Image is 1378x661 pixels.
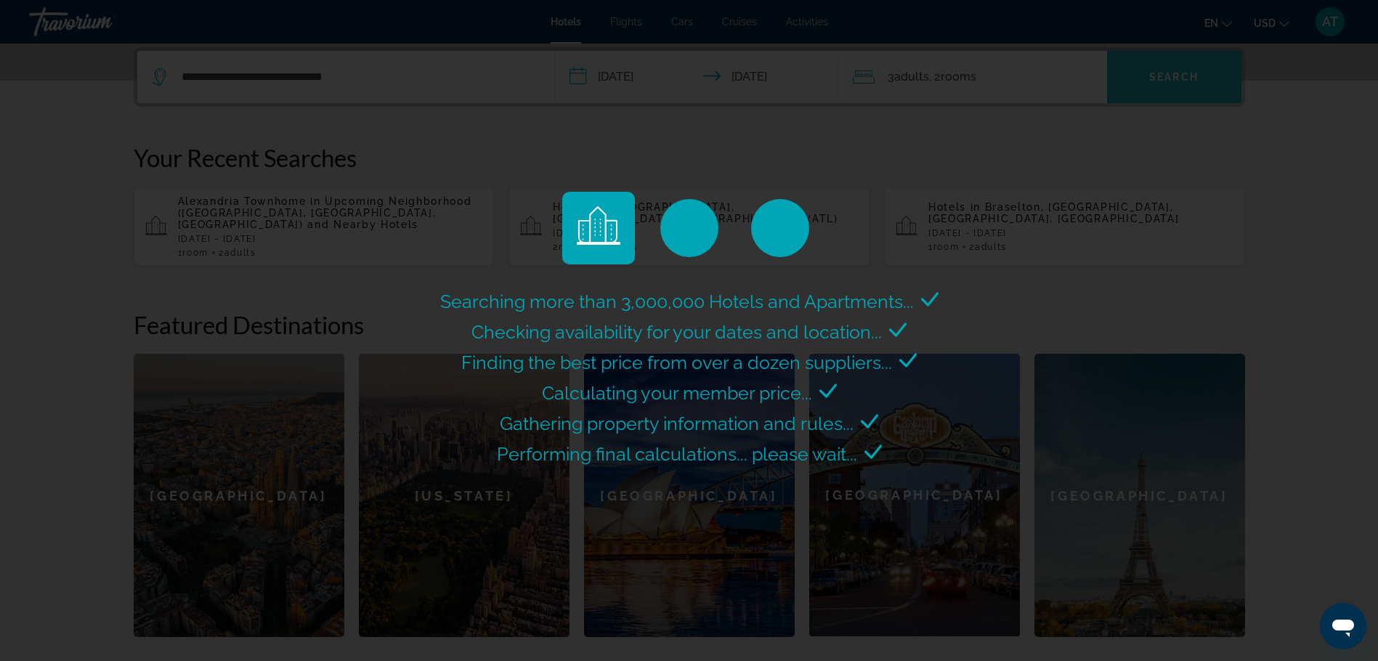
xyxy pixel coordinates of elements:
span: Performing final calculations... please wait... [497,443,857,465]
iframe: Button to launch messaging window [1320,603,1366,649]
span: Finding the best price from over a dozen suppliers... [461,352,892,373]
span: Calculating your member price... [542,382,812,404]
span: Checking availability for your dates and location... [471,321,882,343]
span: Searching more than 3,000,000 Hotels and Apartments... [440,291,914,312]
span: Gathering property information and rules... [500,413,854,434]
